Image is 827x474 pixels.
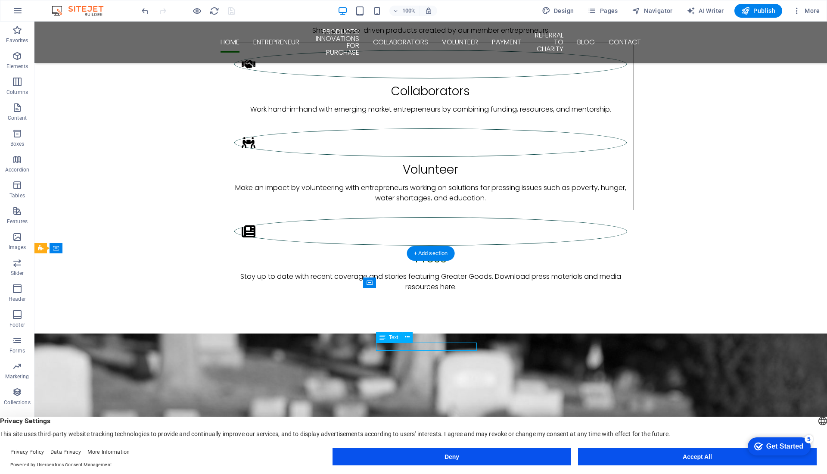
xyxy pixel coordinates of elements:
div: Get Started 5 items remaining, 0% complete [7,4,70,22]
h6: 100% [402,6,416,16]
span: Pages [588,6,618,15]
p: Footer [9,321,25,328]
button: AI Writer [683,4,728,18]
div: 5 [64,2,72,10]
p: Header [9,296,26,302]
p: Boxes [10,140,25,147]
button: undo [140,6,150,16]
p: Favorites [6,37,28,44]
span: Publish [741,6,775,15]
p: Forms [9,347,25,354]
span: AI Writer [687,6,724,15]
p: Columns [6,89,28,96]
p: Marketing [5,373,29,380]
span: Text [389,335,398,340]
span: More [793,6,820,15]
span: Navigator [632,6,673,15]
p: Content [8,115,27,122]
button: reload [209,6,219,16]
i: Reload page [209,6,219,16]
p: Images [9,244,26,251]
p: Collections [4,399,30,406]
p: Accordion [5,166,29,173]
button: Publish [734,4,782,18]
div: + Add section [407,246,455,261]
p: Tables [9,192,25,199]
div: Get Started [25,9,62,17]
i: Undo: Change link (Ctrl+Z) [140,6,150,16]
button: Navigator [628,4,676,18]
p: Features [7,218,28,225]
span: Design [542,6,574,15]
button: Click here to leave preview mode and continue editing [192,6,202,16]
img: Editor Logo [50,6,114,16]
p: Elements [6,63,28,70]
button: Pages [584,4,621,18]
i: On resize automatically adjust zoom level to fit chosen device. [425,7,432,15]
button: Design [538,4,578,18]
p: Slider [11,270,24,277]
button: More [789,4,823,18]
button: 100% [389,6,420,16]
div: Design (Ctrl+Alt+Y) [538,4,578,18]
